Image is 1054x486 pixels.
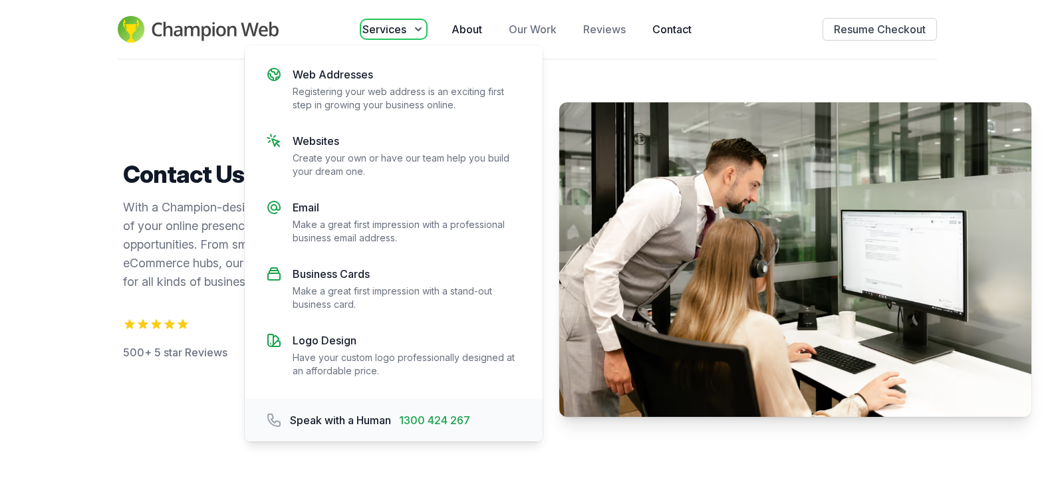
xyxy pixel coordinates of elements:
[293,332,521,348] p: Logo Design
[293,218,521,245] p: Make a great first impression with a professional business email address.
[118,16,279,43] img: Champion Web
[123,198,495,291] p: With a Champion-designed website, you can start making the most of your online presence and open ...
[258,258,529,319] a: Business Cards Make a great first impression with a stand-out business card.
[509,21,557,37] a: Our Work
[362,21,406,37] span: Services
[123,161,495,187] h2: Contact Us
[293,133,521,149] p: Websites
[123,346,227,359] span: 500+ 5 star Reviews
[652,21,692,37] a: Contact
[293,266,521,282] p: Business Cards
[293,66,521,82] p: Web Addresses
[452,21,482,37] a: About
[823,18,937,41] button: Resume Checkout
[293,199,521,215] p: Email
[258,404,478,436] a: Speak with a Human 1300 424 267
[258,59,529,120] a: Web Addresses Registering your web address is an exciting first step in growing your business onl...
[293,285,521,311] p: Make a great first impression with a stand-out business card.
[583,21,626,37] a: Reviews
[399,412,470,428] span: 1300 424 267
[293,152,521,178] p: Create your own or have our team help you build your dream one.
[258,324,529,386] a: Logo Design Have your custom logo professionally designed at an affordable price.
[293,351,521,378] p: Have your custom logo professionally designed at an affordable price.
[258,191,529,253] a: Email Make a great first impression with a professional business email address.
[290,412,391,428] span: Speak with a Human
[293,85,521,112] p: Registering your web address is an exciting first step in growing your business online.
[362,21,425,37] button: Services
[258,125,529,186] a: Websites Create your own or have our team help you build your dream one.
